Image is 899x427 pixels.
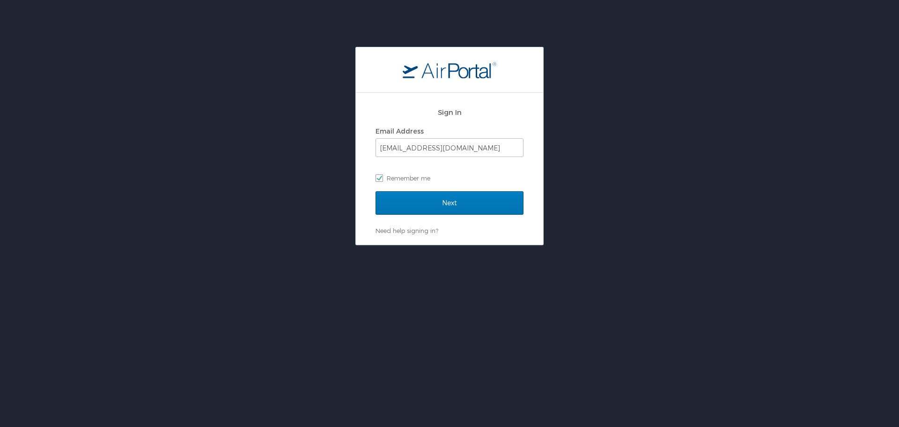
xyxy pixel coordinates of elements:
h2: Sign In [376,107,523,118]
label: Remember me [376,171,523,185]
a: Need help signing in? [376,227,438,234]
img: logo [403,61,496,78]
label: Email Address [376,127,424,135]
input: Next [376,191,523,215]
